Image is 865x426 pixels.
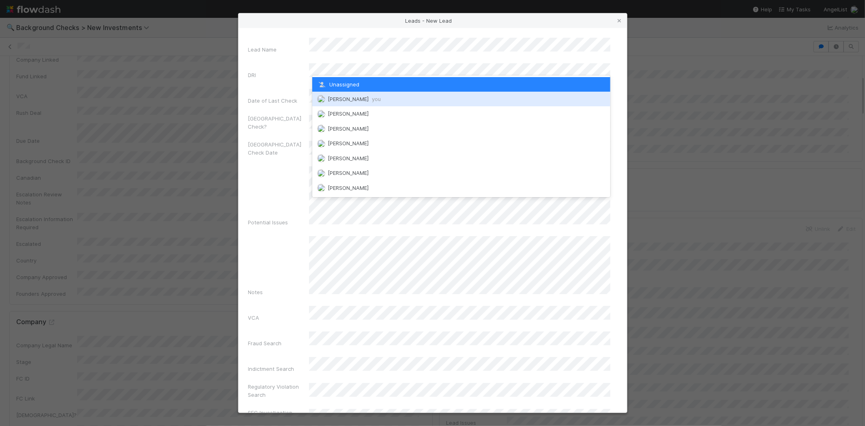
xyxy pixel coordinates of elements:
[317,95,325,103] img: avatar_5106bb14-94e9-4897-80de-6ae81081f36d.png
[248,45,277,54] label: Lead Name
[317,140,325,148] img: avatar_9b18377c-2ab8-4698-9af2-31fe0779603e.png
[317,184,325,192] img: avatar_e79b5690-6eb7-467c-97bb-55e5d29541a1.png
[248,409,309,425] label: SEC Investigation Search
[248,71,256,79] label: DRI
[317,110,325,118] img: avatar_ac83cd3a-2de4-4e8f-87db-1b662000a96d.png
[328,96,381,102] span: [PERSON_NAME]
[248,218,288,226] label: Potential Issues
[328,170,369,176] span: [PERSON_NAME]
[238,13,627,28] div: Leads - New Lead
[248,288,263,296] label: Notes
[317,169,325,177] img: avatar_c7e3282f-884d-4380-9cdb-5aa6e4ce9451.png
[248,114,309,131] label: [GEOGRAPHIC_DATA] Check?
[248,140,309,157] label: [GEOGRAPHIC_DATA] Check Date
[317,81,359,88] span: Unassigned
[328,155,369,161] span: [PERSON_NAME]
[248,383,309,399] label: Regulatory Violation Search
[328,110,369,117] span: [PERSON_NAME]
[248,339,282,347] label: Fraud Search
[248,314,260,322] label: VCA
[248,365,294,373] label: Indictment Search
[372,96,381,102] span: you
[328,185,369,191] span: [PERSON_NAME]
[317,125,325,133] img: avatar_a3f4375a-141d-47ac-a212-32189532ae09.png
[248,97,298,105] label: Date of Last Check
[317,154,325,162] img: avatar_501ac9d6-9fa6-4fe9-975e-1fd988f7bdb1.png
[328,125,369,132] span: [PERSON_NAME]
[328,140,369,146] span: [PERSON_NAME]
